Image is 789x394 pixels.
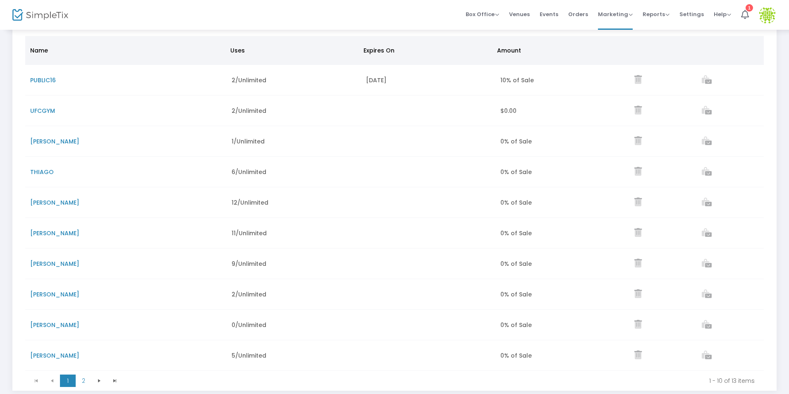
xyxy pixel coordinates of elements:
[509,4,530,25] span: Venues
[500,198,532,207] span: 0% of Sale
[500,321,532,329] span: 0% of Sale
[702,76,712,85] a: View list of orders which used this promo code.
[230,46,245,55] span: Uses
[540,4,558,25] span: Events
[702,138,712,146] a: View list of orders which used this promo code.
[91,375,107,387] span: Go to the next page
[76,375,91,387] span: Page 2
[500,76,534,84] span: 10% of Sale
[232,351,266,360] span: 5/Unlimited
[500,137,532,146] span: 0% of Sale
[500,168,532,176] span: 0% of Sale
[30,76,56,84] span: PUBLIC16
[568,4,588,25] span: Orders
[500,260,532,268] span: 0% of Sale
[30,46,48,55] span: Name
[25,36,764,371] div: Data table
[30,290,79,298] span: [PERSON_NAME]
[30,137,79,146] span: [PERSON_NAME]
[702,321,712,330] a: View list of orders which used this promo code.
[643,10,669,18] span: Reports
[598,10,633,18] span: Marketing
[702,168,712,177] a: View list of orders which used this promo code.
[702,199,712,207] a: View list of orders which used this promo code.
[702,352,712,360] a: View list of orders which used this promo code.
[232,137,265,146] span: 1/Unlimited
[500,351,532,360] span: 0% of Sale
[497,46,521,55] span: Amount
[466,10,499,18] span: Box Office
[232,290,266,298] span: 2/Unlimited
[702,107,712,115] a: View list of orders which used this promo code.
[30,260,79,268] span: [PERSON_NAME]
[30,321,79,329] span: [PERSON_NAME]
[500,290,532,298] span: 0% of Sale
[107,375,123,387] span: Go to the last page
[232,76,266,84] span: 2/Unlimited
[746,4,753,12] div: 1
[702,260,712,268] a: View list of orders which used this promo code.
[30,107,55,115] span: UFCGYM
[366,76,490,84] div: [DATE]
[232,198,268,207] span: 12/Unlimited
[30,229,79,237] span: [PERSON_NAME]
[500,229,532,237] span: 0% of Sale
[30,168,54,176] span: THIAGO
[714,10,731,18] span: Help
[702,229,712,238] a: View list of orders which used this promo code.
[112,377,118,384] span: Go to the last page
[232,260,266,268] span: 9/Unlimited
[232,168,266,176] span: 6/Unlimited
[500,107,516,115] span: $0.00
[60,375,76,387] span: Page 1
[232,321,266,329] span: 0/Unlimited
[702,291,712,299] a: View list of orders which used this promo code.
[30,351,79,360] span: [PERSON_NAME]
[129,377,755,385] kendo-pager-info: 1 - 10 of 13 items
[232,229,267,237] span: 11/Unlimited
[30,198,79,207] span: [PERSON_NAME]
[363,46,394,55] span: Expires On
[96,377,103,384] span: Go to the next page
[232,107,266,115] span: 2/Unlimited
[679,4,704,25] span: Settings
